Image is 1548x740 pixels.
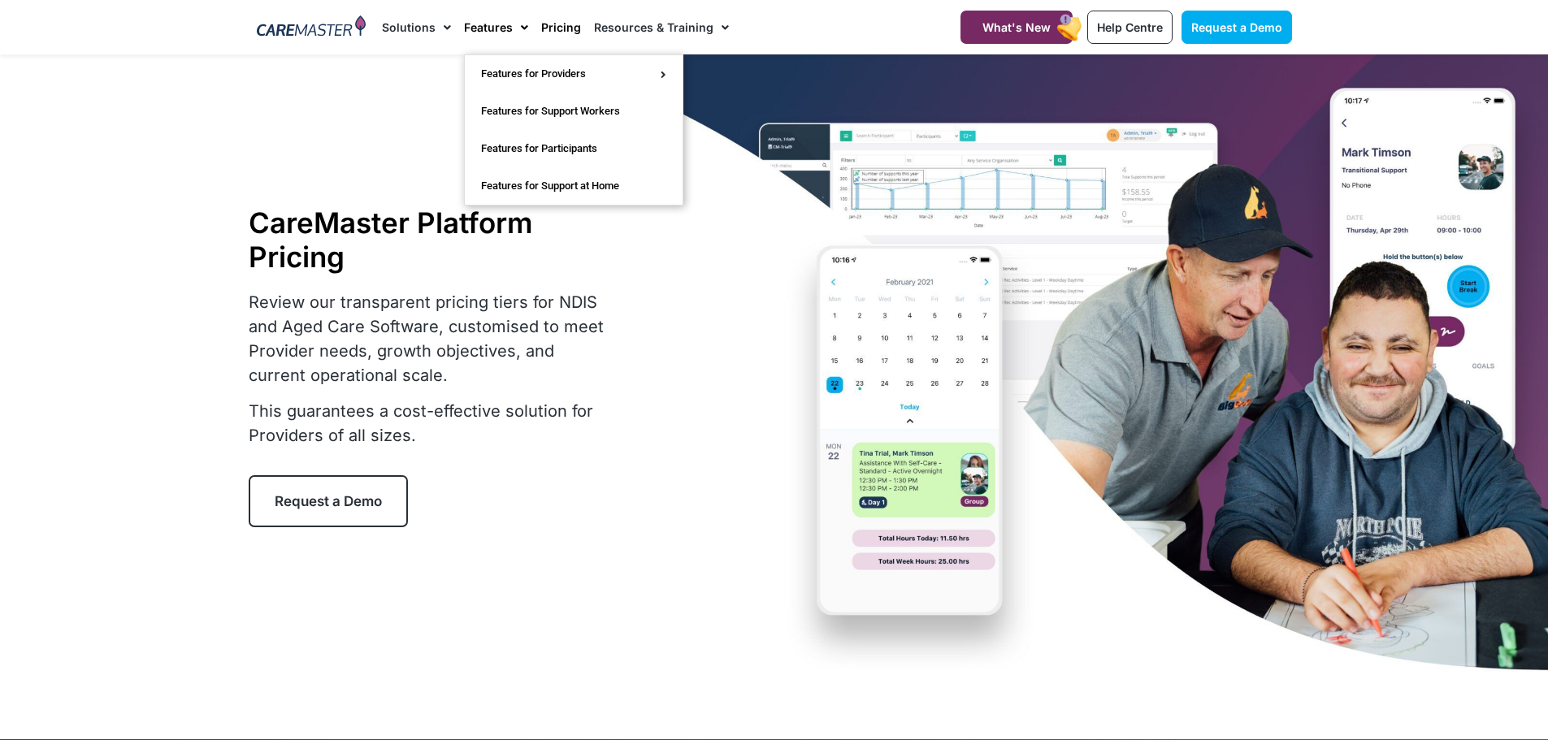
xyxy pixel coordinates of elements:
[465,93,683,130] a: Features for Support Workers
[249,475,408,527] a: Request a Demo
[1191,20,1282,34] span: Request a Demo
[464,54,683,206] ul: Features
[960,11,1073,44] a: What's New
[249,206,614,274] h1: CareMaster Platform Pricing
[465,55,683,93] a: Features for Providers
[465,167,683,205] a: Features for Support at Home
[1182,11,1292,44] a: Request a Demo
[1087,11,1173,44] a: Help Centre
[249,399,614,448] p: This guarantees a cost-effective solution for Providers of all sizes.
[257,15,366,40] img: CareMaster Logo
[982,20,1051,34] span: What's New
[275,493,382,509] span: Request a Demo
[249,290,614,387] p: Review our transparent pricing tiers for NDIS and Aged Care Software, customised to meet Provider...
[465,130,683,167] a: Features for Participants
[1097,20,1163,34] span: Help Centre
